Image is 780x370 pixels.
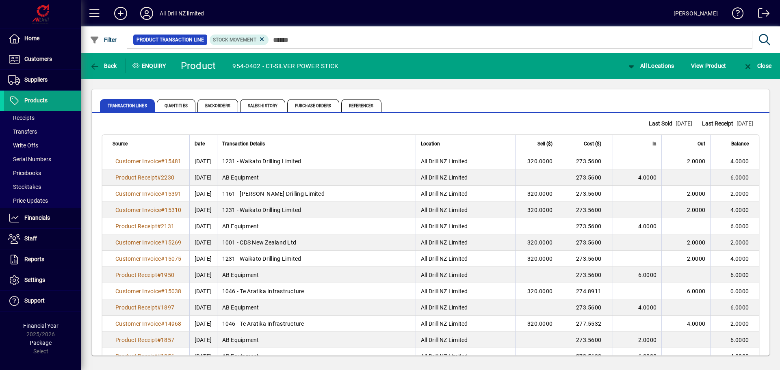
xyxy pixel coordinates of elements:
[217,202,416,218] td: 1231 - Waikato Drilling Limited
[421,337,468,343] span: All Drill NZ Limited
[189,267,217,283] td: [DATE]
[687,190,706,197] span: 2.0000
[157,353,161,359] span: #
[113,189,184,198] a: Customer Invoice#15391
[341,99,381,112] span: References
[115,320,161,327] span: Customer Invoice
[702,119,737,128] span: Last Receipt
[421,353,468,359] span: All Drill NZ Limited
[115,255,161,262] span: Customer Invoice
[222,139,265,148] span: Transaction Details
[515,283,564,299] td: 320.0000
[24,235,37,242] span: Staff
[687,288,706,294] span: 6.0000
[189,218,217,234] td: [DATE]
[115,174,157,181] span: Product Receipt
[217,332,416,348] td: AB Equipment
[569,139,609,148] div: Cost ($)
[88,32,119,47] button: Filter
[710,234,759,251] td: 2.0000
[638,304,657,311] span: 4.0000
[195,139,212,148] div: Date
[115,272,157,278] span: Product Receipt
[189,186,217,202] td: [DATE]
[624,58,676,73] button: All Locations
[217,234,416,251] td: 1001 - CDS New Zealand Ltd
[564,251,613,267] td: 273.5600
[23,322,58,329] span: Financial Year
[161,255,165,262] span: #
[165,190,181,197] span: 15391
[115,190,161,197] span: Customer Invoice
[189,283,217,299] td: [DATE]
[134,6,160,21] button: Profile
[115,304,157,311] span: Product Receipt
[743,63,771,69] span: Close
[4,138,81,152] a: Write Offs
[710,169,759,186] td: 6.0000
[4,229,81,249] a: Staff
[564,267,613,283] td: 273.5600
[741,58,773,73] button: Close
[710,332,759,348] td: 6.0000
[8,115,35,121] span: Receipts
[515,153,564,169] td: 320.0000
[421,239,468,246] span: All Drill NZ Limited
[421,190,468,197] span: All Drill NZ Limited
[217,348,416,364] td: AB Equipment
[4,111,81,125] a: Receipts
[687,320,706,327] span: 4.0000
[8,128,37,135] span: Transfers
[4,28,81,49] a: Home
[161,223,174,229] span: 2131
[161,288,165,294] span: #
[687,207,706,213] span: 2.0000
[4,125,81,138] a: Transfers
[81,58,126,73] app-page-header-button: Back
[213,37,256,43] span: Stock movement
[161,304,174,311] span: 1897
[638,223,657,229] span: 4.0000
[113,270,177,279] a: Product Receipt#1950
[515,186,564,202] td: 320.0000
[161,207,165,213] span: #
[689,58,728,73] button: View Product
[160,7,204,20] div: All Drill NZ limited
[710,218,759,234] td: 6.0000
[189,348,217,364] td: [DATE]
[157,223,161,229] span: #
[161,337,174,343] span: 1857
[189,202,217,218] td: [DATE]
[710,283,759,299] td: 0.0000
[115,337,157,343] span: Product Receipt
[165,288,181,294] span: 15038
[24,297,45,304] span: Support
[113,139,128,148] span: Source
[165,207,181,213] span: 15310
[710,299,759,316] td: 6.0000
[157,304,161,311] span: #
[4,194,81,208] a: Price Updates
[421,207,468,213] span: All Drill NZ Limited
[24,76,48,83] span: Suppliers
[240,99,285,112] span: Sales History
[4,166,81,180] a: Pricebooks
[421,139,510,148] div: Location
[564,283,613,299] td: 274.8911
[90,37,117,43] span: Filter
[8,184,41,190] span: Stocktakes
[189,299,217,316] td: [DATE]
[157,272,161,278] span: #
[618,58,683,73] app-page-header-button: Change Location
[4,152,81,166] a: Serial Numbers
[195,139,205,148] span: Date
[157,174,161,181] span: #
[115,223,157,229] span: Product Receipt
[564,332,613,348] td: 273.5600
[217,299,416,316] td: AB Equipment
[113,139,184,148] div: Source
[564,186,613,202] td: 273.5600
[734,58,780,73] app-page-header-button: Close enquiry
[113,335,177,344] a: Product Receipt#1857
[115,288,161,294] span: Customer Invoice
